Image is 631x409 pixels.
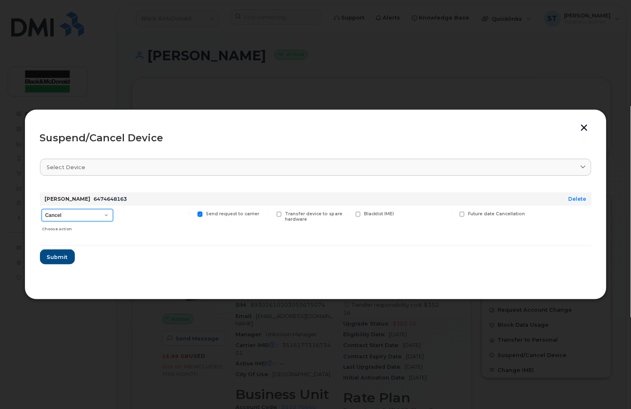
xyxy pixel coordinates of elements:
[94,196,127,202] span: 6474648163
[346,212,350,216] input: Blacklist IMEI
[267,212,271,216] input: Transfer device to spare hardware
[468,211,525,217] span: Future date Cancellation
[285,211,342,222] span: Transfer device to spare hardware
[569,196,586,202] a: Delete
[364,211,394,217] span: Blacklist IMEI
[188,212,192,216] input: Send request to carrier
[206,211,259,217] span: Send request to carrier
[40,133,591,143] div: Suspend/Cancel Device
[450,212,454,216] input: Future date Cancellation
